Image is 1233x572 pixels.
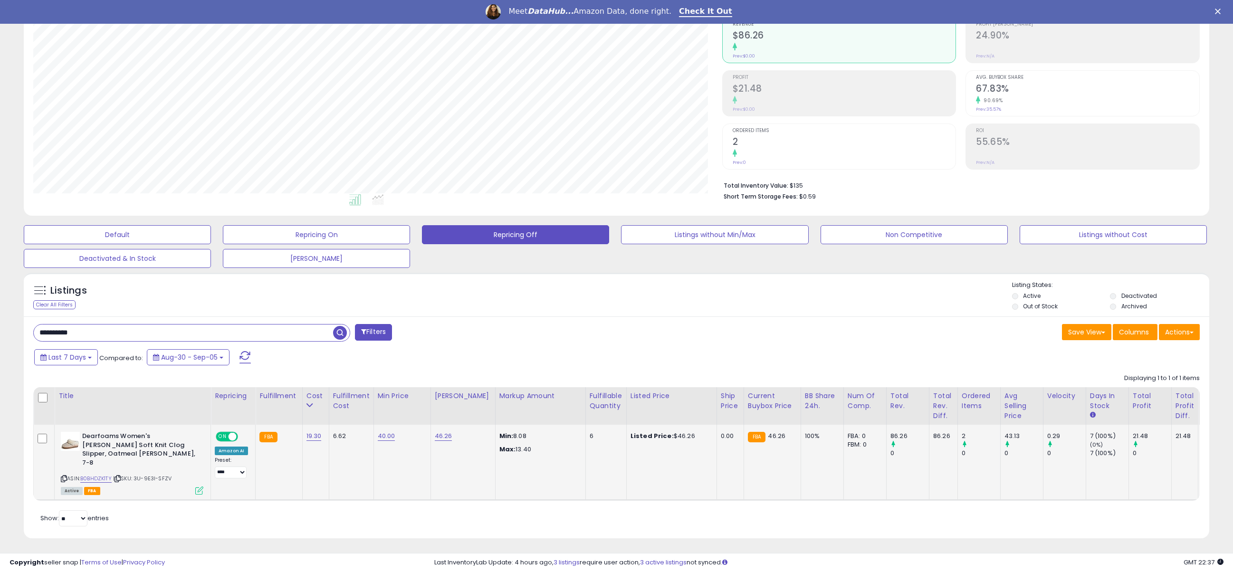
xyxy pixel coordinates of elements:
button: Aug-30 - Sep-05 [147,349,229,365]
b: Short Term Storage Fees: [724,192,798,200]
a: 3 active listings [640,558,687,567]
label: Deactivated [1121,292,1157,300]
img: Profile image for Georgie [486,4,501,19]
span: OFF [237,433,252,441]
span: ROI [976,128,1199,133]
div: Amazon AI [215,447,248,455]
span: Compared to: [99,353,143,362]
span: All listings currently available for purchase on Amazon [61,487,83,495]
strong: Max: [499,445,516,454]
div: 0 [962,449,1000,458]
small: FBA [748,432,765,442]
div: 2 [962,432,1000,440]
h5: Listings [50,284,87,297]
strong: Min: [499,431,514,440]
a: Terms of Use [81,558,122,567]
span: ON [217,433,229,441]
div: FBM: 0 [848,440,879,449]
div: Last InventoryLab Update: 4 hours ago, require user action, not synced. [434,558,1223,567]
div: BB Share 24h. [805,391,840,411]
span: $0.59 [799,192,816,201]
span: Columns [1119,327,1149,337]
div: 7 (100%) [1090,432,1128,440]
span: | SKU: 3U-9E3I-SFZV [113,475,172,482]
div: 21.48 [1133,432,1171,440]
div: 86.26 [890,432,929,440]
div: [PERSON_NAME] [435,391,491,401]
div: Min Price [378,391,427,401]
p: Listing States: [1012,281,1209,290]
button: Repricing Off [422,225,609,244]
small: Prev: N/A [976,160,994,165]
h2: 2 [733,136,956,149]
img: 31AcNEdAAsL._SL40_.jpg [61,432,80,451]
h2: $21.48 [733,83,956,96]
div: Fulfillment [259,391,298,401]
small: Prev: $0.00 [733,106,755,112]
div: Close [1215,9,1224,14]
span: FBA [84,487,100,495]
div: Avg Selling Price [1004,391,1039,421]
div: Total Rev. [890,391,925,411]
div: 0 [890,449,929,458]
button: Listings without Min/Max [621,225,808,244]
strong: Copyright [10,558,44,567]
h2: 55.65% [976,136,1199,149]
h2: 24.90% [976,30,1199,43]
button: [PERSON_NAME] [223,249,410,268]
div: 0 [1004,449,1043,458]
div: Total Profit Diff. [1176,391,1195,421]
div: FBA: 0 [848,432,879,440]
div: 86.26 [933,432,950,440]
button: Filters [355,324,392,341]
a: 3 listings [554,558,580,567]
button: Listings without Cost [1020,225,1207,244]
div: Meet Amazon Data, done right. [508,7,671,16]
button: Repricing On [223,225,410,244]
a: 46.26 [435,431,452,441]
a: Privacy Policy [123,558,165,567]
div: Preset: [215,457,248,478]
div: 6.62 [333,432,366,440]
div: ASIN: [61,432,203,494]
div: 0.00 [721,432,736,440]
small: Prev: 35.57% [976,106,1001,112]
li: $135 [724,179,1193,191]
div: Total Rev. Diff. [933,391,954,421]
small: Prev: N/A [976,53,994,59]
div: Current Buybox Price [748,391,797,411]
small: FBA [259,432,277,442]
div: Ordered Items [962,391,996,411]
label: Archived [1121,302,1147,310]
button: Last 7 Days [34,349,98,365]
i: DataHub... [527,7,573,16]
div: Clear All Filters [33,300,76,309]
span: 2025-09-13 22:37 GMT [1184,558,1223,567]
div: Num of Comp. [848,391,882,411]
b: Total Inventory Value: [724,181,788,190]
span: 46.26 [768,431,785,440]
div: 0 [1133,449,1171,458]
label: Active [1023,292,1041,300]
span: Profit [733,75,956,80]
div: Repricing [215,391,251,401]
p: 13.40 [499,445,578,454]
span: Revenue [733,22,956,27]
small: Prev: $0.00 [733,53,755,59]
div: $46.26 [631,432,709,440]
div: Total Profit [1133,391,1167,411]
a: 40.00 [378,431,395,441]
a: Check It Out [679,7,732,17]
a: 19.30 [306,431,322,441]
div: 100% [805,432,836,440]
div: Velocity [1047,391,1082,401]
span: Avg. Buybox Share [976,75,1199,80]
div: seller snap | | [10,558,165,567]
div: 0 [1047,449,1086,458]
small: 90.69% [980,97,1003,104]
div: Cost [306,391,325,401]
span: Last 7 Days [48,353,86,362]
span: Ordered Items [733,128,956,133]
div: 21.48 [1176,432,1191,440]
small: Days In Stock. [1090,411,1096,419]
